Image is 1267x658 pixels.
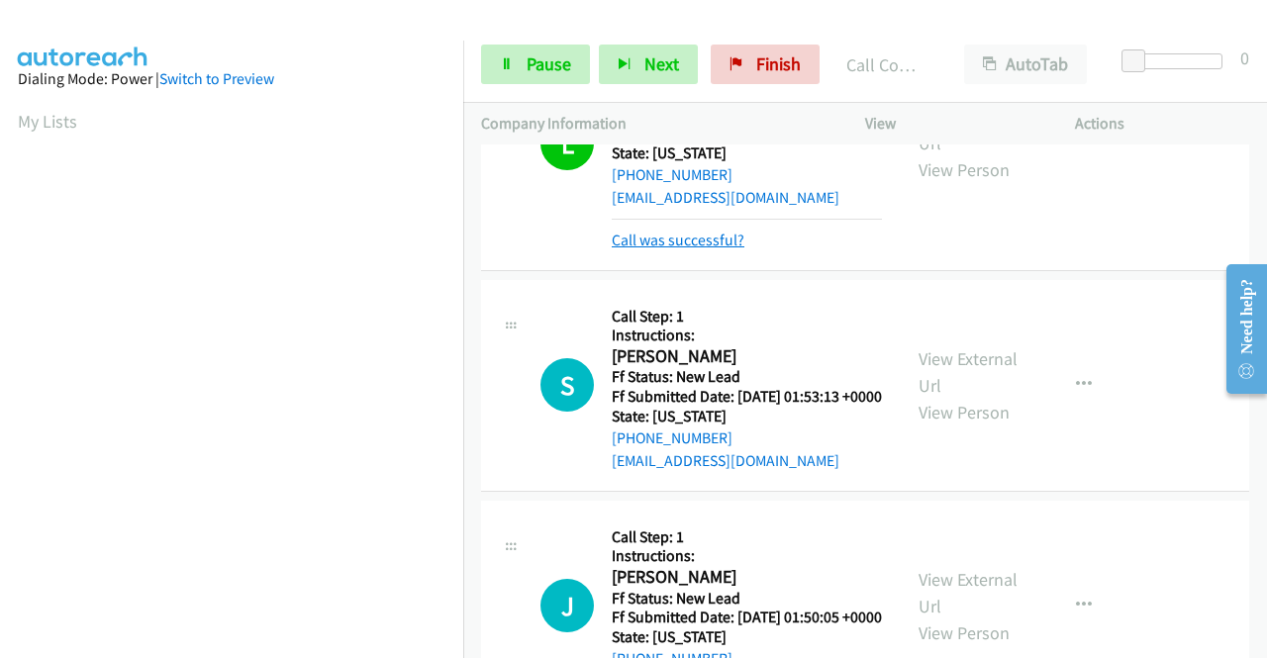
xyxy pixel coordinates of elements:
h5: Ff Status: New Lead [612,589,882,609]
a: View Person [919,621,1010,644]
a: Switch to Preview [159,69,274,88]
button: Next [599,45,698,84]
h5: Call Step: 1 [612,527,882,547]
a: [EMAIL_ADDRESS][DOMAIN_NAME] [612,188,839,207]
a: Finish [711,45,820,84]
h2: [PERSON_NAME] [612,345,882,368]
div: The call is yet to be attempted [540,579,594,632]
a: View External Url [919,347,1018,397]
h5: Call Step: 1 [612,307,882,327]
h1: J [540,579,594,632]
a: Call was successful? [612,231,744,249]
a: View Person [919,158,1010,181]
h5: State: [US_STATE] [612,143,882,163]
p: Actions [1075,112,1249,136]
h1: S [540,358,594,412]
a: [EMAIL_ADDRESS][DOMAIN_NAME] [612,451,839,470]
h5: Instructions: [612,546,882,566]
button: AutoTab [964,45,1087,84]
div: Dialing Mode: Power | [18,67,445,91]
a: Pause [481,45,590,84]
span: Pause [527,52,571,75]
a: View Person [919,401,1010,423]
span: Next [644,52,679,75]
h5: Instructions: [612,326,882,345]
iframe: Resource Center [1211,250,1267,408]
h5: Ff Submitted Date: [DATE] 01:50:05 +0000 [612,608,882,627]
h5: Ff Status: New Lead [612,367,882,387]
h5: Ff Submitted Date: [DATE] 01:53:13 +0000 [612,387,882,407]
p: Company Information [481,112,829,136]
a: View External Url [919,568,1018,617]
h5: State: [US_STATE] [612,627,882,647]
div: 0 [1240,45,1249,71]
a: [PHONE_NUMBER] [612,165,732,184]
a: My Lists [18,110,77,133]
p: View [865,112,1039,136]
div: The call is yet to be attempted [540,358,594,412]
span: Finish [756,52,801,75]
a: [PHONE_NUMBER] [612,428,732,447]
p: Call Completed [846,51,928,78]
h5: State: [US_STATE] [612,407,882,426]
h2: [PERSON_NAME] [612,566,882,589]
